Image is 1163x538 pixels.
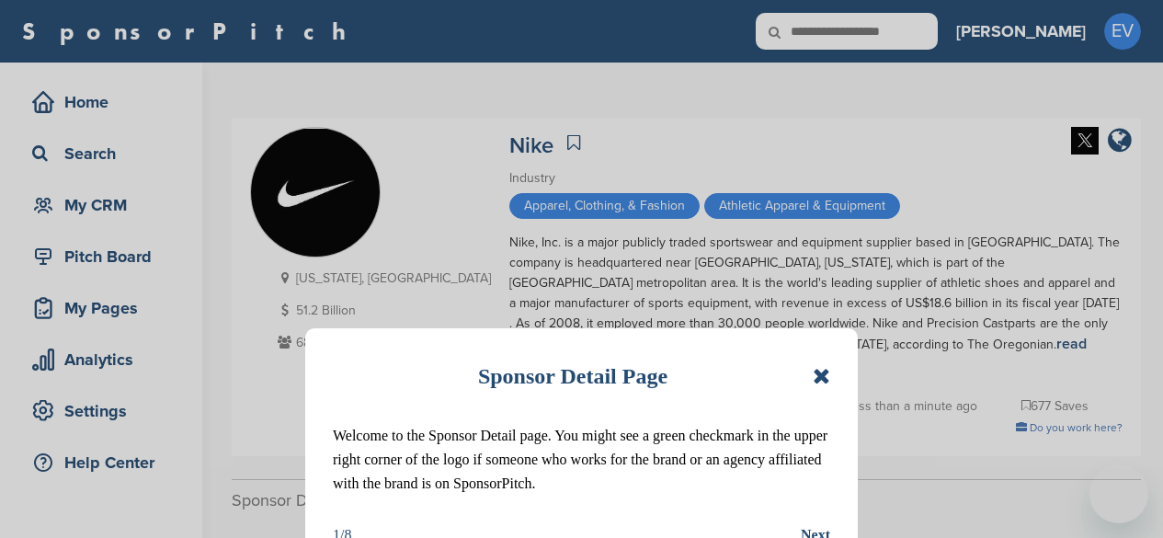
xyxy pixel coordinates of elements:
iframe: Button to launch messaging window [1089,464,1148,523]
h1: Sponsor Detail Page [478,356,667,396]
p: Welcome to the Sponsor Detail page. You might see a green checkmark in the upper right corner of ... [333,424,830,496]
